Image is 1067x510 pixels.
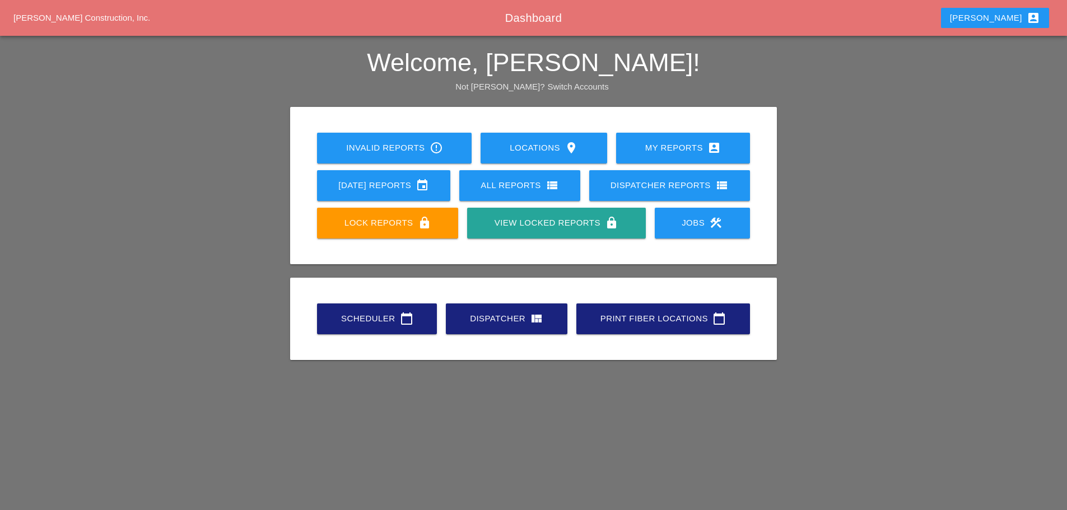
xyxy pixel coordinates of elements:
[607,179,732,192] div: Dispatcher Reports
[576,303,750,334] a: Print Fiber Locations
[464,312,549,325] div: Dispatcher
[317,208,458,238] a: Lock Reports
[594,312,732,325] div: Print Fiber Locations
[707,141,721,155] i: account_box
[455,82,544,91] span: Not [PERSON_NAME]?
[655,208,750,238] a: Jobs
[477,179,562,192] div: All Reports
[13,13,150,22] a: [PERSON_NAME] Construction, Inc.
[673,216,732,230] div: Jobs
[498,141,589,155] div: Locations
[481,133,607,163] a: Locations
[616,133,750,163] a: My Reports
[335,141,454,155] div: Invalid Reports
[712,312,726,325] i: calendar_today
[335,312,419,325] div: Scheduler
[715,179,729,192] i: view_list
[548,82,609,91] a: Switch Accounts
[950,11,1040,25] div: [PERSON_NAME]
[605,216,618,230] i: lock
[530,312,543,325] i: view_quilt
[941,8,1049,28] button: [PERSON_NAME]
[485,216,627,230] div: View Locked Reports
[589,170,750,201] a: Dispatcher Reports
[317,170,450,201] a: [DATE] Reports
[416,179,429,192] i: event
[634,141,732,155] div: My Reports
[430,141,443,155] i: error_outline
[317,133,472,163] a: Invalid Reports
[418,216,431,230] i: lock
[400,312,413,325] i: calendar_today
[335,179,432,192] div: [DATE] Reports
[317,303,437,334] a: Scheduler
[709,216,723,230] i: construction
[459,170,580,201] a: All Reports
[335,216,440,230] div: Lock Reports
[565,141,578,155] i: location_on
[467,208,645,238] a: View Locked Reports
[446,303,567,334] a: Dispatcher
[505,12,562,24] span: Dashboard
[1027,11,1040,25] i: account_box
[546,179,559,192] i: view_list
